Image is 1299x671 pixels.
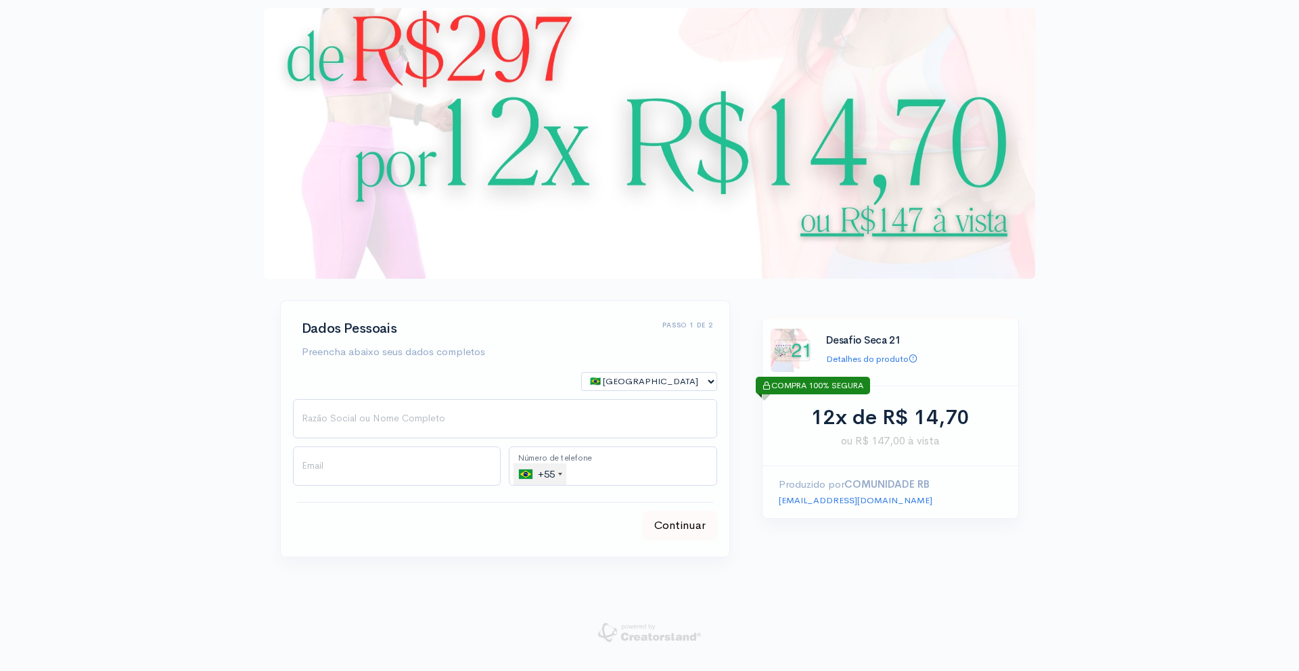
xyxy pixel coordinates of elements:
[844,478,930,490] strong: COMUNIDADE RB
[771,329,814,372] img: O%20Seca%2021%20e%CC%81%20um%20desafio%20de%20emagrecimento%20voltado%20especificamente%20para%20...
[519,463,566,485] div: +55
[662,321,713,329] h6: Passo 1 de 2
[643,511,717,540] button: Continuar
[264,8,1035,279] img: ...
[826,353,917,365] a: Detalhes do produto
[779,433,1002,449] span: ou R$ 147,00 à vista
[293,446,501,486] input: Email
[302,321,485,336] h2: Dados Pessoais
[826,335,1006,346] h4: Desafio Seca 21
[514,463,566,485] div: Brazil (Brasil): +55
[598,622,700,642] img: powered-by-creatorsland-e1a4e4bebae488dff9c9a81466bc3db6f0b7cf8c8deafde3238028c30cb33651.png
[293,399,717,438] input: Nome Completo
[756,377,870,394] div: COMPRA 100% SEGURA
[779,494,932,506] a: [EMAIL_ADDRESS][DOMAIN_NAME]
[302,344,485,360] p: Preencha abaixo seus dados completos
[779,477,1002,492] p: Produzido por
[779,402,1002,433] div: 12x de R$ 14,70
